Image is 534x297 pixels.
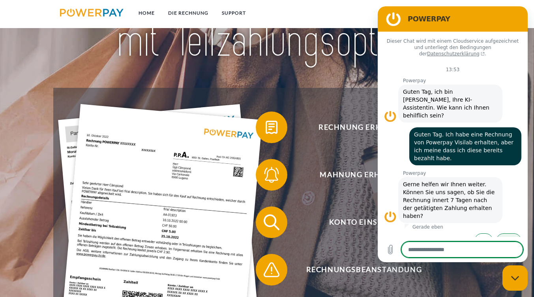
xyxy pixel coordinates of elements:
[60,9,124,17] img: logo-powerpay.svg
[378,6,528,262] iframe: Messaging-Fenster
[262,260,281,280] img: qb_warning.svg
[267,206,461,238] span: Konto einsehen
[215,6,253,20] a: SUPPORT
[132,6,161,20] a: Home
[161,6,215,20] a: DIE RECHNUNG
[256,254,461,286] button: Rechnungsbeanstandung
[256,206,461,238] button: Konto einsehen
[256,159,461,191] button: Mahnung erhalten?
[262,212,281,232] img: qb_search.svg
[262,165,281,185] img: qb_bell.svg
[267,159,461,191] span: Mahnung erhalten?
[267,254,461,286] span: Rechnungsbeanstandung
[262,117,281,137] img: qb_bill.svg
[267,112,461,143] span: Rechnung erhalten?
[502,265,528,291] iframe: Schaltfläche zum Öffnen des Messaging-Fensters; Konversation läuft
[256,112,461,143] button: Rechnung erhalten?
[433,6,458,20] a: agb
